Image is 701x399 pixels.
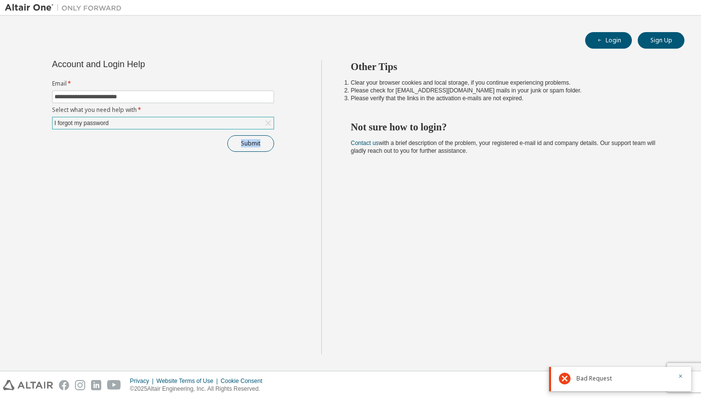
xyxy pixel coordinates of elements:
img: youtube.svg [107,380,121,390]
p: © 2025 Altair Engineering, Inc. All Rights Reserved. [130,385,268,393]
img: instagram.svg [75,380,85,390]
div: Account and Login Help [52,60,230,68]
div: I forgot my password [53,118,110,128]
h2: Not sure how to login? [351,121,667,133]
div: I forgot my password [53,117,274,129]
img: Altair One [5,3,127,13]
li: Clear your browser cookies and local storage, if you continue experiencing problems. [351,79,667,87]
img: facebook.svg [59,380,69,390]
div: Privacy [130,377,156,385]
li: Please check for [EMAIL_ADDRESS][DOMAIN_NAME] mails in your junk or spam folder. [351,87,667,94]
li: Please verify that the links in the activation e-mails are not expired. [351,94,667,102]
div: Website Terms of Use [156,377,221,385]
button: Sign Up [638,32,684,49]
div: Cookie Consent [221,377,268,385]
h2: Other Tips [351,60,667,73]
img: altair_logo.svg [3,380,53,390]
button: Submit [227,135,274,152]
span: with a brief description of the problem, your registered e-mail id and company details. Our suppo... [351,140,656,154]
button: Login [585,32,632,49]
label: Email [52,80,274,88]
label: Select what you need help with [52,106,274,114]
img: linkedin.svg [91,380,101,390]
span: Bad Request [576,375,612,382]
a: Contact us [351,140,379,146]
